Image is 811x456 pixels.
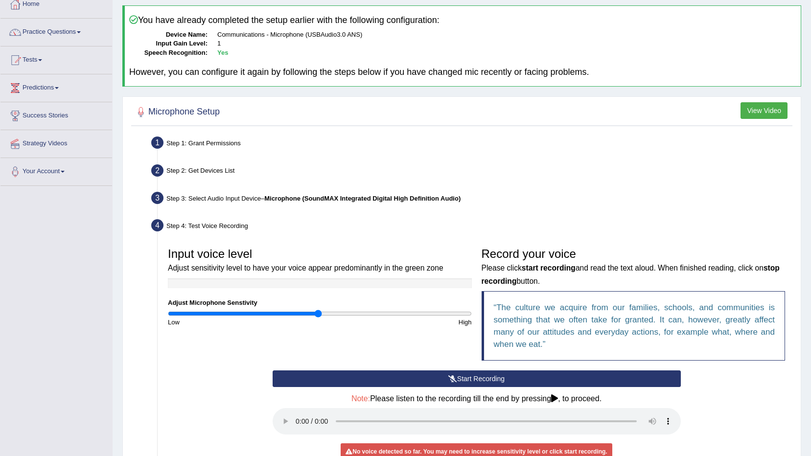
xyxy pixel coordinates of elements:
[129,15,796,25] h4: You have already completed the setup earlier with the following configuration:
[0,158,112,182] a: Your Account
[147,134,796,155] div: Step 1: Grant Permissions
[217,39,796,48] dd: 1
[482,264,780,285] b: stop recording
[147,161,796,183] div: Step 2: Get Devices List
[320,318,476,327] div: High
[261,195,461,202] span: –
[0,19,112,43] a: Practice Questions
[129,30,208,40] dt: Device Name:
[168,264,443,272] small: Adjust sensitivity level to have your voice appear predominantly in the green zone
[351,394,370,403] span: Note:
[0,102,112,127] a: Success Stories
[741,102,788,119] button: View Video
[217,49,228,56] b: Yes
[482,264,780,285] small: Please click and read the text aloud. When finished reading, click on button.
[0,130,112,155] a: Strategy Videos
[0,46,112,71] a: Tests
[273,370,681,387] button: Start Recording
[134,105,220,119] h2: Microphone Setup
[273,394,681,403] h4: Please listen to the recording till the end by pressing , to proceed.
[147,216,796,238] div: Step 4: Test Voice Recording
[522,264,576,272] b: start recording
[129,48,208,58] dt: Speech Recognition:
[0,74,112,99] a: Predictions
[494,303,775,349] q: The culture we acquire from our families, schools, and communities is something that we often tak...
[129,39,208,48] dt: Input Gain Level:
[147,189,796,210] div: Step 3: Select Audio Input Device
[482,248,786,286] h3: Record your voice
[168,298,257,307] label: Adjust Microphone Senstivity
[163,318,320,327] div: Low
[129,68,796,77] h4: However, you can configure it again by following the steps below if you have changed mic recently...
[168,248,472,274] h3: Input voice level
[217,30,796,40] dd: Communications - Microphone (USBAudio3.0 ANS)
[264,195,461,202] b: Microphone (SoundMAX Integrated Digital High Definition Audio)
